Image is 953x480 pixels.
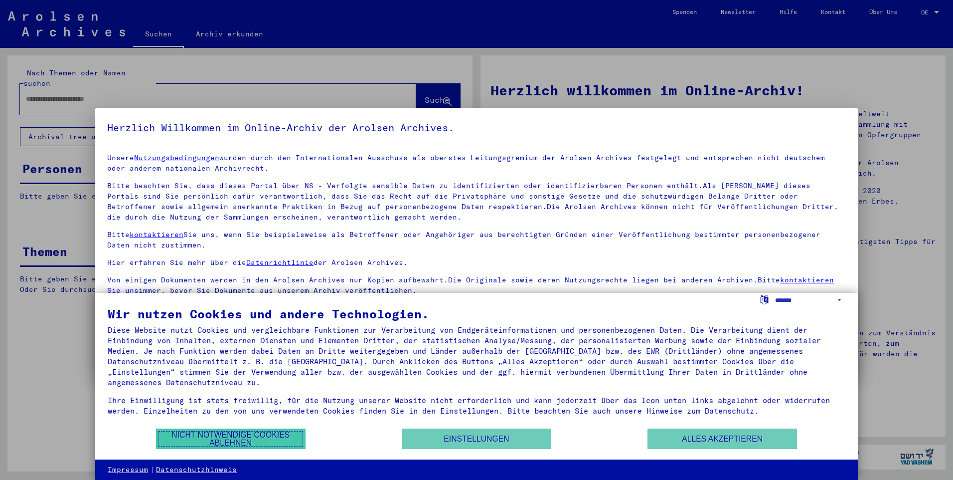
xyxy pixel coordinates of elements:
a: Impressum [108,465,148,475]
select: Sprache auswählen [775,293,845,307]
p: Bitte Sie uns, wenn Sie beispielsweise als Betroffener oder Angehöriger aus berechtigten Gründen ... [107,230,846,250]
h5: Herzlich Willkommen im Online-Archiv der Arolsen Archives. [107,120,846,136]
a: Datenschutzhinweis [156,465,237,475]
button: Alles akzeptieren [647,429,797,449]
p: Bitte beachten Sie, dass dieses Portal über NS - Verfolgte sensible Daten zu identifizierten oder... [107,181,846,223]
div: Ihre Einwilligung ist stets freiwillig, für die Nutzung unserer Website nicht erforderlich und ka... [108,395,845,416]
div: Diese Website nutzt Cookies und vergleichbare Funktionen zur Verarbeitung von Endgeräteinformatio... [108,325,845,388]
a: Nutzungsbedingungen [134,153,219,162]
p: Unsere wurden durch den Internationalen Ausschuss als oberstes Leitungsgremium der Arolsen Archiv... [107,153,846,174]
div: Wir nutzen Cookies und andere Technologien. [108,308,845,320]
button: Einstellungen [402,429,551,449]
p: Hier erfahren Sie mehr über die der Arolsen Archives. [107,257,846,268]
a: kontaktieren [130,230,183,239]
label: Sprache auswählen [759,294,770,304]
a: Datenrichtlinie [246,258,314,267]
button: Nicht notwendige Cookies ablehnen [156,429,306,449]
p: Von einigen Dokumenten werden in den Arolsen Archives nur Kopien aufbewahrt.Die Originale sowie d... [107,275,846,296]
